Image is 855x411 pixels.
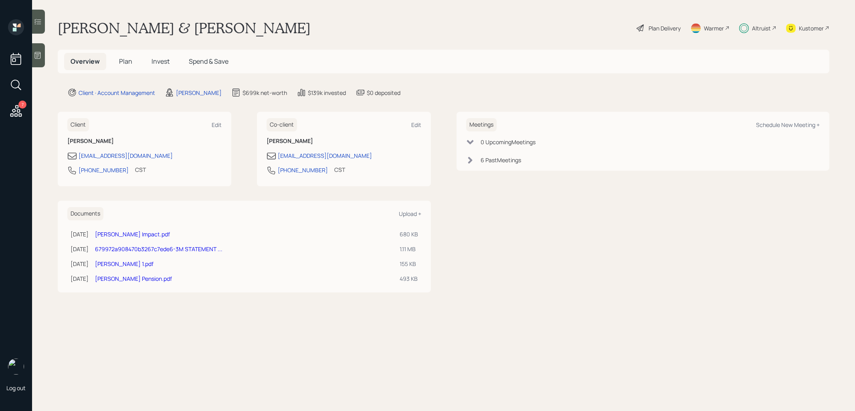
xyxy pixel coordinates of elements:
h6: Client [67,118,89,131]
div: $699k net-worth [243,89,287,97]
div: [EMAIL_ADDRESS][DOMAIN_NAME] [278,151,372,160]
div: Plan Delivery [649,24,681,32]
h6: [PERSON_NAME] [67,138,222,145]
span: Plan [119,57,132,66]
div: Schedule New Meeting + [756,121,820,129]
h6: Meetings [466,118,497,131]
div: [DATE] [71,230,89,238]
div: 6 Past Meeting s [481,156,521,164]
div: 0 Upcoming Meeting s [481,138,536,146]
div: $0 deposited [367,89,400,97]
div: Altruist [752,24,771,32]
img: treva-nostdahl-headshot.png [8,359,24,375]
span: Overview [71,57,100,66]
div: Client · Account Management [79,89,155,97]
h6: Co-client [267,118,297,131]
div: [DATE] [71,245,89,253]
div: CST [135,165,146,174]
div: Kustomer [799,24,824,32]
div: Edit [411,121,421,129]
a: 679972a908470b3267c7ede6-3M STATEMENT ... [95,245,222,253]
div: 155 KB [400,260,418,268]
div: Edit [212,121,222,129]
div: Log out [6,384,26,392]
div: [PHONE_NUMBER] [79,166,129,174]
div: 680 KB [400,230,418,238]
div: [EMAIL_ADDRESS][DOMAIN_NAME] [79,151,173,160]
div: $139k invested [308,89,346,97]
span: Invest [152,57,170,66]
div: Warmer [704,24,724,32]
a: [PERSON_NAME] 1.pdf [95,260,154,268]
h1: [PERSON_NAME] & [PERSON_NAME] [58,19,311,37]
h6: Documents [67,207,103,220]
div: 7 [18,101,26,109]
div: [PERSON_NAME] [176,89,222,97]
a: [PERSON_NAME] Pension.pdf [95,275,172,282]
span: Spend & Save [189,57,228,66]
a: [PERSON_NAME] Impact.pdf [95,230,170,238]
div: [DATE] [71,274,89,283]
div: [DATE] [71,260,89,268]
div: 1.11 MB [400,245,418,253]
h6: [PERSON_NAME] [267,138,421,145]
div: CST [334,165,345,174]
div: 493 KB [400,274,418,283]
div: Upload + [399,210,421,218]
div: [PHONE_NUMBER] [278,166,328,174]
